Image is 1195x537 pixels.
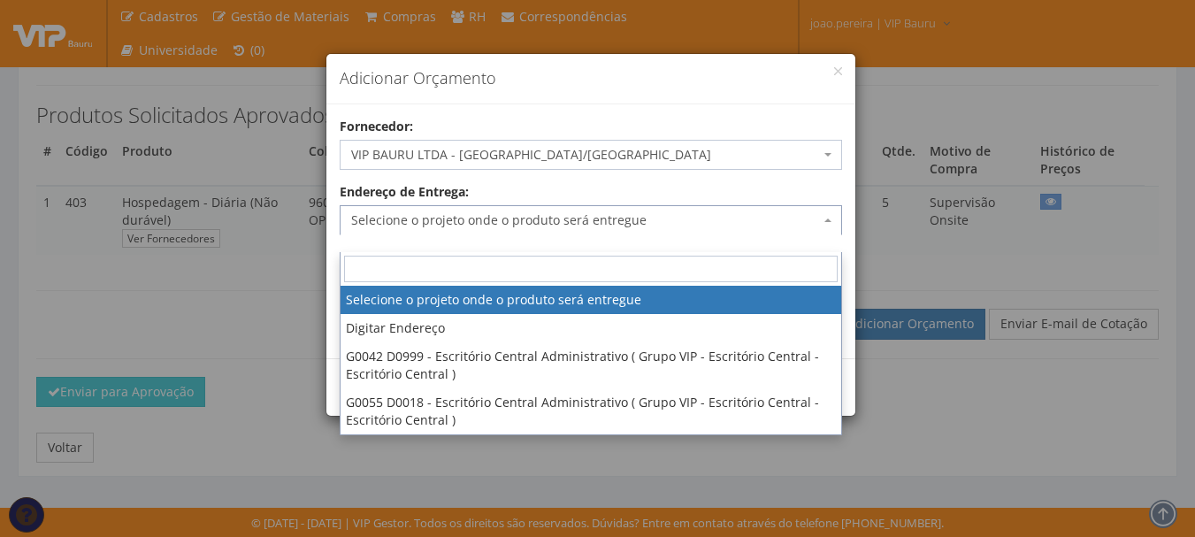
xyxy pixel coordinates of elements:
li: Selecione o projeto onde o produto será entregue [341,286,841,314]
li: Digitar Endereço [341,314,841,342]
label: Data de Entrega: [340,249,440,266]
label: Endereço de Entrega: [340,183,469,201]
span: VIP BAURU LTDA - Bauru/SP [340,140,842,170]
li: G0042 D0999 - Escritório Central Administrativo ( Grupo VIP - Escritório Central - Escritório Cen... [341,342,841,388]
h4: Adicionar Orçamento [340,67,842,90]
span: Selecione o projeto onde o produto será entregue [340,205,842,235]
li: G0055 D0018 - Escritório Central Administrativo ( Grupo VIP - Escritório Central - Escritório Cen... [341,388,841,434]
span: VIP BAURU LTDA - Bauru/SP [351,146,820,164]
span: Selecione o projeto onde o produto será entregue [351,211,820,229]
label: Fornecedor: [340,118,413,135]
